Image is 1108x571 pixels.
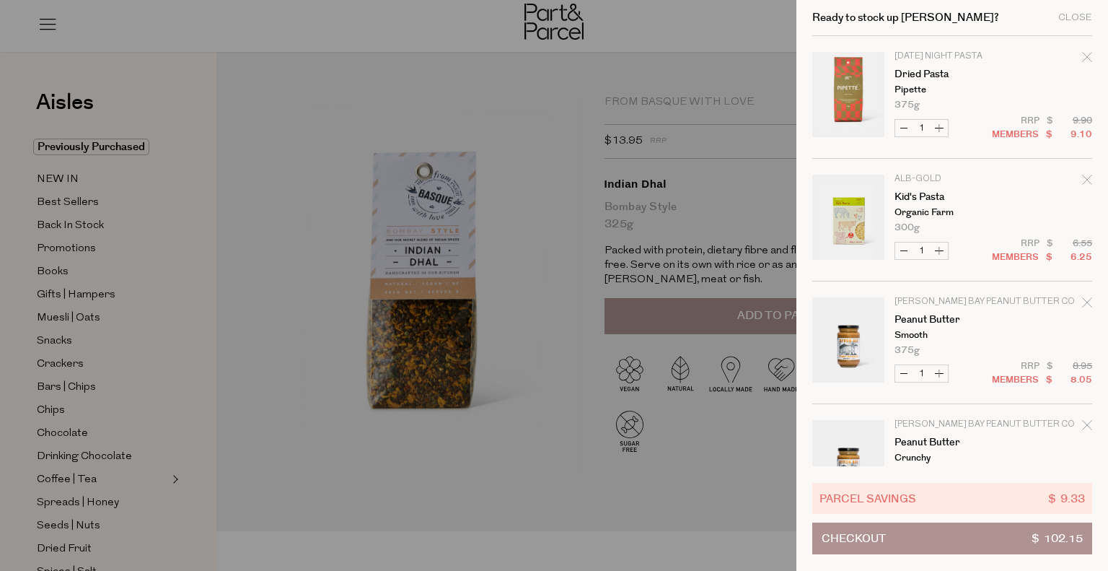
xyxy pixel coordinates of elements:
span: 375g [894,346,920,355]
h2: Ready to stock up [PERSON_NAME]? [812,12,999,23]
div: Close [1058,13,1092,22]
span: Parcel Savings [819,490,916,507]
a: Peanut Butter [894,315,1006,325]
span: Checkout [822,523,886,554]
span: 300g [894,223,920,232]
span: $ 102.15 [1032,523,1083,554]
span: $ 9.33 [1048,490,1085,507]
p: Organic Farm [894,208,1006,217]
p: Smooth [894,331,1006,340]
a: Peanut Butter [894,437,1006,448]
p: [DATE] Night Pasta [894,52,1006,61]
p: Crunchy [894,453,1006,463]
input: QTY Dried Pasta [913,120,931,136]
p: Alb-Gold [894,175,1006,183]
span: 375g [894,100,920,110]
div: Remove Peanut Butter [1082,418,1092,437]
a: Kid's Pasta [894,192,1006,202]
input: QTY Kid's Pasta [913,243,931,259]
p: [PERSON_NAME] Bay Peanut Butter Co [894,297,1006,306]
button: Checkout$ 102.15 [812,523,1092,554]
input: QTY Peanut Butter [913,365,931,382]
div: Remove Dried Pasta [1082,50,1092,69]
div: Remove Kid's Pasta [1082,173,1092,192]
p: Pipette [894,85,1006,95]
p: [PERSON_NAME] Bay Peanut Butter Co [894,420,1006,429]
a: Dried Pasta [894,69,1006,79]
div: Remove Peanut Butter [1082,295,1092,315]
